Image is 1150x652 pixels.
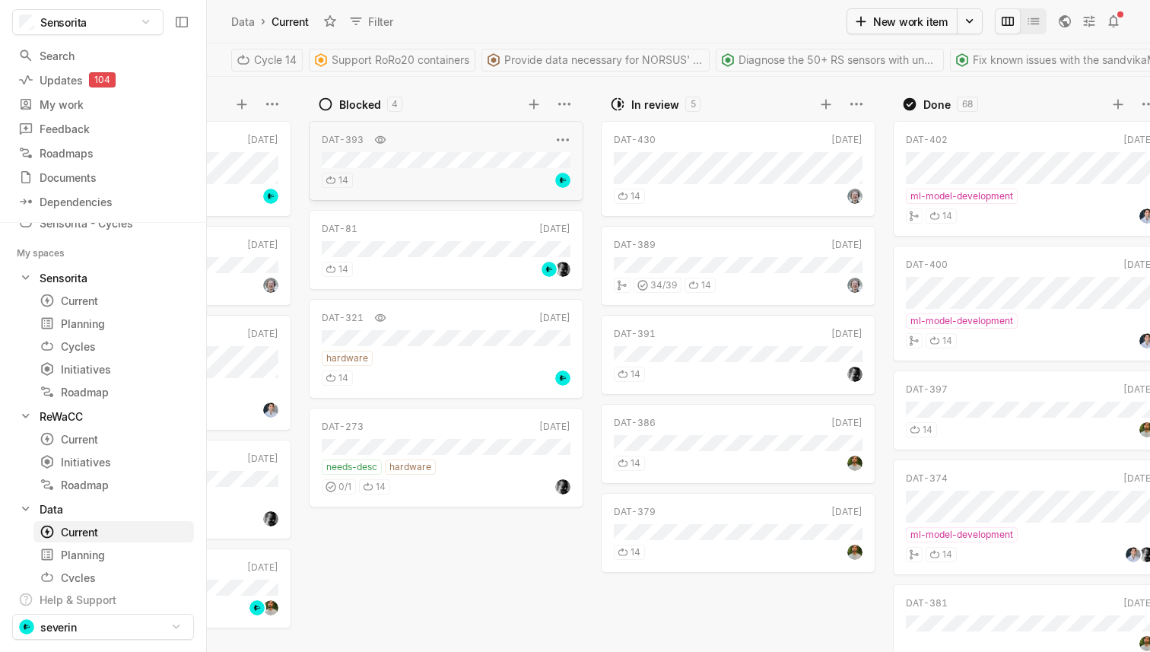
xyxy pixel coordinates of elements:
[268,11,312,32] div: Current
[33,381,194,402] a: Roadmap
[326,460,377,474] span: needs-desc
[309,294,583,403] div: DAT-321[DATE]hardware14
[923,97,951,113] div: Done
[12,212,194,234] a: Sensorita - Cycles
[33,290,194,311] a: Current
[18,48,188,64] div: Search
[322,311,364,325] div: DAT-321
[12,498,194,520] a: Data
[263,278,278,293] img: me.jpg
[40,409,83,425] div: ReWaCC
[614,505,656,519] div: DAT-379
[942,209,952,223] span: 14
[18,170,188,186] div: Documents
[995,8,1021,34] button: Change to mode board_view
[19,619,34,635] img: jump.png
[40,431,188,447] div: Current
[33,358,194,380] a: Initiatives
[504,49,704,71] span: Provide data necessary for NORSUS' LCA on logistics improvements
[957,97,978,112] div: 68
[631,97,679,113] div: In review
[338,480,351,494] span: 0 / 1
[831,133,862,147] div: [DATE]
[601,116,882,652] div: grid
[847,545,862,560] img: Photo%2027-09-2023,%2018%2018%2040.jpg
[601,310,875,399] div: DAT-391[DATE]14
[338,262,348,276] span: 14
[831,238,862,252] div: [DATE]
[17,246,83,261] div: My spaces
[601,221,875,310] div: DAT-389[DATE]34/3914
[33,567,194,588] a: Cycles
[555,173,570,188] img: jump.png
[18,194,188,210] div: Dependencies
[847,367,862,382] img: me.jpg
[614,416,656,430] div: DAT-386
[614,238,656,252] div: DAT-389
[332,49,469,71] span: Support RoRo20 containers
[338,371,348,385] span: 14
[389,460,431,474] span: hardware
[631,545,640,559] span: 14
[614,133,656,147] div: DAT-430
[631,367,640,381] span: 14
[906,258,948,272] div: DAT-400
[601,226,875,306] a: DAT-389[DATE]34/3914
[12,93,194,116] a: My work
[601,315,875,395] a: DAT-391[DATE]14
[338,173,348,187] span: 14
[247,133,278,147] div: [DATE]
[40,215,133,231] div: Sensorita - Cycles
[12,142,194,164] a: Roadmaps
[309,121,583,201] a: DAT-39314
[322,133,364,147] div: DAT-393
[40,270,87,286] div: Sensorita
[247,327,278,341] div: [DATE]
[831,505,862,519] div: [DATE]
[555,262,570,277] img: me.jpg
[33,544,194,565] a: Planning
[847,456,862,471] img: Photo%2027-09-2023,%2018%2018%2040.jpg
[376,480,386,494] span: 14
[12,117,194,140] a: Feedback
[40,293,188,309] div: Current
[12,614,194,640] button: severin
[601,493,875,573] a: DAT-379[DATE]14
[40,570,167,586] div: Cycles
[40,547,188,563] div: Planning
[309,205,583,294] div: DAT-81[DATE]14
[539,311,570,325] div: [DATE]
[739,49,938,71] span: Diagnose the 50+ RS sensors with unknown sensor status
[247,452,278,466] div: [DATE]
[18,145,188,161] div: Roadmaps
[263,402,278,418] img: EN_IYISI_Kirpilmis.jpeg
[263,600,278,615] img: Photo%2027-09-2023,%2018%2018%2040.jpg
[40,339,167,355] div: Cycles
[263,511,278,526] img: me.jpg
[12,267,194,288] div: Sensorita
[309,116,583,205] div: DAT-39314
[12,406,194,427] a: ReWaCC
[601,404,875,484] a: DAT-386[DATE]14
[614,327,656,341] div: DAT-391
[40,316,188,332] div: Planning
[910,189,1013,203] span: ml-model-development
[555,371,570,386] img: jump.png
[228,11,258,32] a: Data
[12,190,194,213] a: Dependencies
[261,14,265,29] div: ›
[18,121,188,137] div: Feedback
[309,403,583,512] div: DAT-273[DATE]needs-deschardware0/114
[906,383,948,396] div: DAT-397
[12,44,194,67] a: Search
[12,166,194,189] a: Documents
[263,189,278,204] img: jump.png
[942,334,952,348] span: 14
[342,9,402,33] button: Filter
[910,528,1013,542] span: ml-model-development
[40,454,188,470] div: Initiatives
[539,420,570,434] div: [DATE]
[40,592,116,608] div: Help & Support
